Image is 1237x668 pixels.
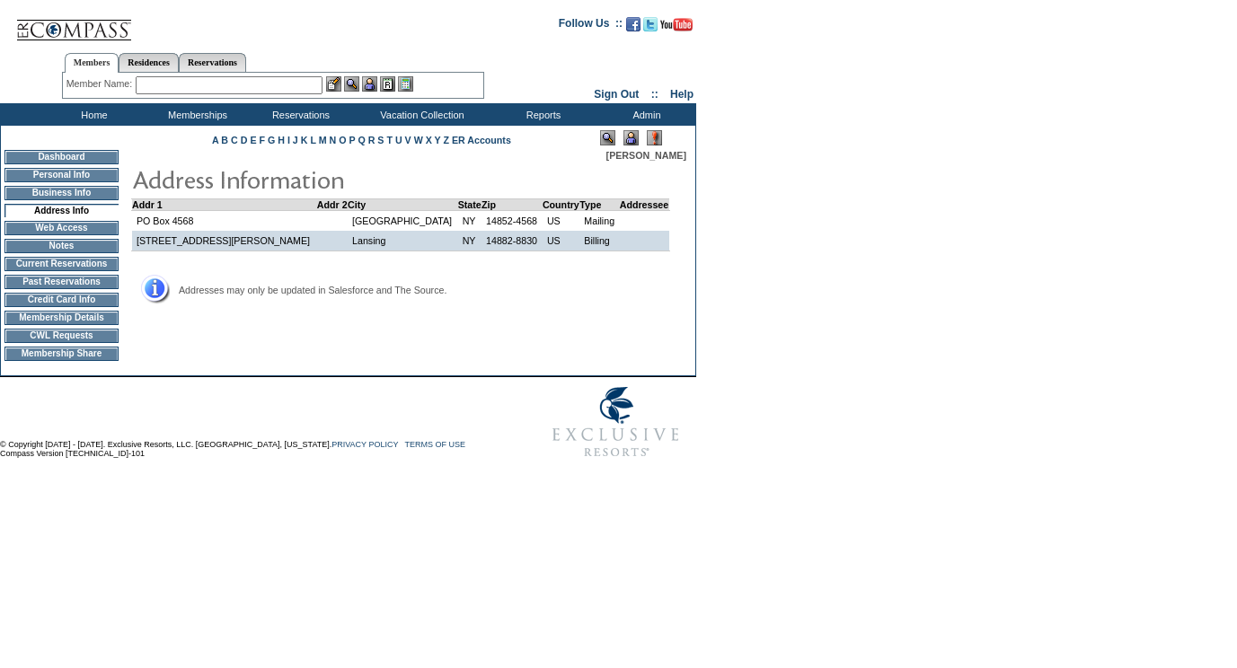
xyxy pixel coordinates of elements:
[40,103,144,126] td: Home
[490,103,593,126] td: Reports
[4,257,119,271] td: Current Reservations
[4,311,119,325] td: Membership Details
[301,135,308,145] a: K
[259,135,265,145] a: F
[535,377,696,467] img: Exclusive Resorts
[452,135,511,145] a: ER Accounts
[119,53,179,72] a: Residences
[350,103,490,126] td: Vacation Collection
[398,76,413,92] img: b_calculator.gif
[4,204,119,217] td: Address Info
[458,231,482,251] td: NY
[435,135,441,145] a: Y
[4,239,119,253] td: Notes
[144,103,247,126] td: Memberships
[543,231,579,251] td: US
[4,293,119,307] td: Credit Card Info
[349,135,355,145] a: P
[212,135,218,145] a: A
[395,135,402,145] a: U
[368,135,376,145] a: R
[348,231,458,251] td: Lansing
[132,211,317,232] td: PO Box 4568
[4,168,119,182] td: Personal Info
[293,135,298,145] a: J
[660,22,693,33] a: Subscribe to our YouTube Channel
[660,18,693,31] img: Subscribe to our YouTube Channel
[559,15,623,37] td: Follow Us ::
[250,135,256,145] a: E
[377,135,384,145] a: S
[179,53,246,72] a: Reservations
[65,53,119,73] a: Members
[4,329,119,343] td: CWL Requests
[310,135,315,145] a: L
[620,199,670,211] td: Addressee
[4,186,119,200] td: Business Info
[241,135,248,145] a: D
[344,76,359,92] img: View
[623,130,639,145] img: Impersonate
[482,199,543,211] td: Zip
[458,211,482,232] td: NY
[626,22,641,33] a: Become our fan on Facebook
[643,22,658,33] a: Follow us on Twitter
[66,76,136,92] div: Member Name:
[579,231,619,251] td: Billing
[606,150,686,161] span: [PERSON_NAME]
[380,76,395,92] img: Reservations
[543,199,579,211] td: Country
[443,135,449,145] a: Z
[247,103,350,126] td: Reservations
[319,135,327,145] a: M
[339,135,346,145] a: O
[268,135,275,145] a: G
[129,275,170,304] img: Address Info
[278,135,285,145] a: H
[543,211,579,232] td: US
[179,285,446,295] span: Addresses may only be updated in Salesforce and The Source.
[643,17,658,31] img: Follow us on Twitter
[330,135,337,145] a: N
[4,150,119,164] td: Dashboard
[426,135,432,145] a: X
[231,135,238,145] a: C
[579,211,619,232] td: Mailing
[221,135,228,145] a: B
[130,161,490,197] img: pgTtlAddressInfo.gif
[362,76,377,92] img: Impersonate
[4,221,119,235] td: Web Access
[4,275,119,289] td: Past Reservations
[600,130,615,145] img: View Mode
[386,135,393,145] a: T
[15,4,132,41] img: Compass Home
[482,211,543,232] td: 14852-4568
[4,347,119,361] td: Membership Share
[626,17,641,31] img: Become our fan on Facebook
[348,211,458,232] td: [GEOGRAPHIC_DATA]
[348,199,458,211] td: City
[414,135,423,145] a: W
[132,231,317,251] td: [STREET_ADDRESS][PERSON_NAME]
[670,88,694,101] a: Help
[647,130,662,145] img: Log Concern/Member Elevation
[405,135,411,145] a: V
[482,231,543,251] td: 14882-8830
[405,440,466,449] a: TERMS OF USE
[594,88,639,101] a: Sign Out
[132,199,317,211] td: Addr 1
[579,199,619,211] td: Type
[287,135,290,145] a: I
[317,199,348,211] td: Addr 2
[651,88,658,101] span: ::
[331,440,398,449] a: PRIVACY POLICY
[593,103,696,126] td: Admin
[358,135,365,145] a: Q
[326,76,341,92] img: b_edit.gif
[458,199,482,211] td: State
